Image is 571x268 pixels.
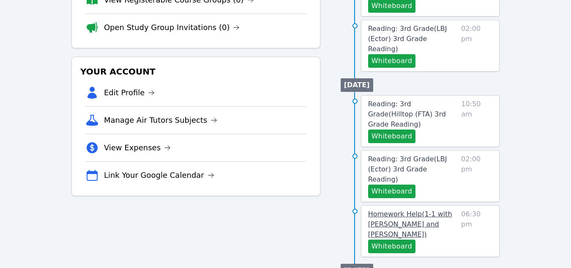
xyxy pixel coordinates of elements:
[104,114,218,126] a: Manage Air Tutors Subjects
[368,210,452,238] span: Homework Help ( 1-1 with [PERSON_NAME] and [PERSON_NAME] )
[341,78,373,92] li: [DATE]
[104,22,240,33] a: Open Study Group Invitations (0)
[79,64,313,79] h3: Your Account
[104,169,214,181] a: Link Your Google Calendar
[368,240,416,253] button: Whiteboard
[461,154,492,198] span: 02:00 pm
[368,154,458,185] a: Reading: 3rd Grade(LBJ (Ector) 3rd Grade Reading)
[368,130,416,143] button: Whiteboard
[104,142,171,154] a: View Expenses
[368,155,447,183] span: Reading: 3rd Grade ( LBJ (Ector) 3rd Grade Reading )
[368,54,416,68] button: Whiteboard
[104,87,155,99] a: Edit Profile
[461,99,492,143] span: 10:50 am
[368,100,446,128] span: Reading: 3rd Grade ( Hilltop (FTA) 3rd Grade Reading )
[461,209,492,253] span: 06:30 pm
[368,209,458,240] a: Homework Help(1-1 with [PERSON_NAME] and [PERSON_NAME])
[368,99,458,130] a: Reading: 3rd Grade(Hilltop (FTA) 3rd Grade Reading)
[368,185,416,198] button: Whiteboard
[461,24,492,68] span: 02:00 pm
[368,25,447,53] span: Reading: 3rd Grade ( LBJ (Ector) 3rd Grade Reading )
[368,24,458,54] a: Reading: 3rd Grade(LBJ (Ector) 3rd Grade Reading)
